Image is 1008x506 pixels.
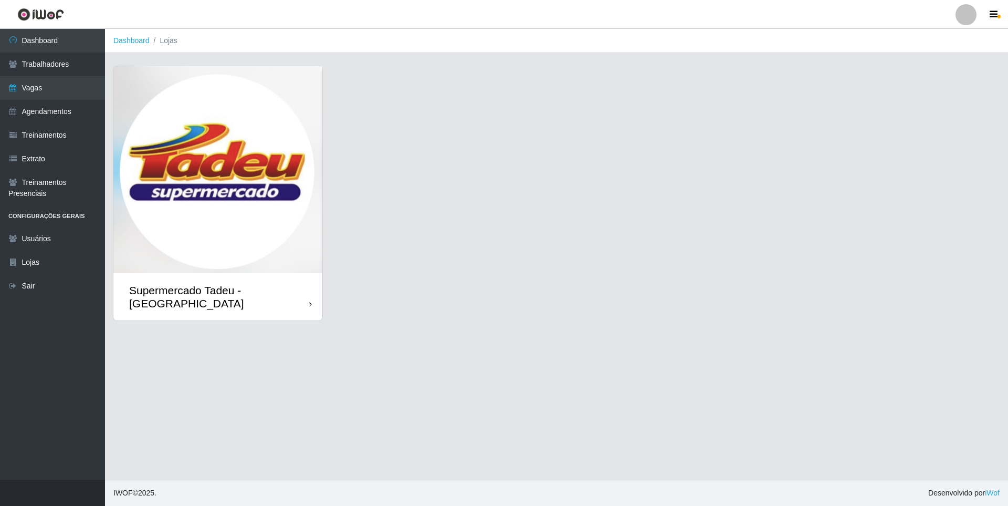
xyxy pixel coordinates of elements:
[17,8,64,21] img: CoreUI Logo
[113,66,322,273] img: cardImg
[113,488,156,499] span: © 2025 .
[129,284,309,310] div: Supermercado Tadeu - [GEOGRAPHIC_DATA]
[105,29,1008,53] nav: breadcrumb
[113,36,150,45] a: Dashboard
[928,488,1000,499] span: Desenvolvido por
[113,66,322,321] a: Supermercado Tadeu - [GEOGRAPHIC_DATA]
[113,489,133,497] span: IWOF
[985,489,1000,497] a: iWof
[150,35,177,46] li: Lojas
